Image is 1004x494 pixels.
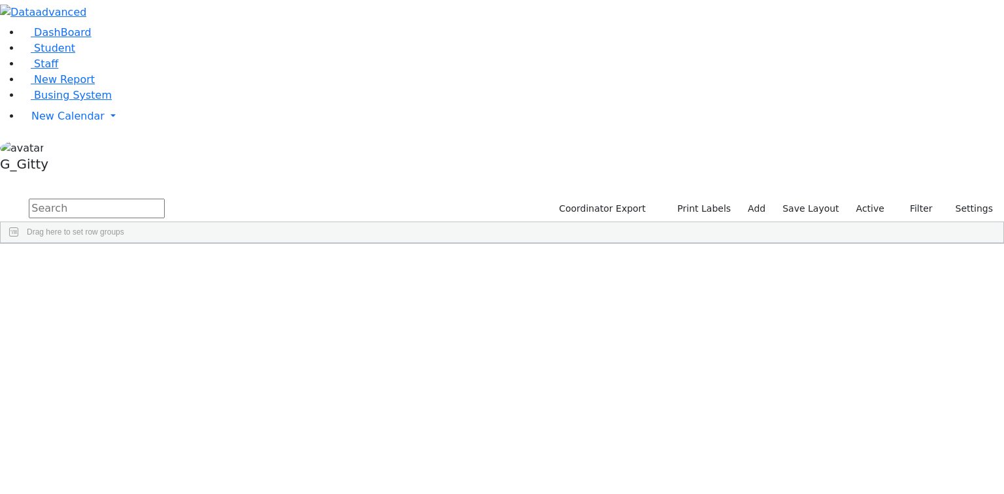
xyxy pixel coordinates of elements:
a: Add [742,199,771,219]
button: Settings [939,199,999,219]
input: Search [29,199,165,218]
a: Student [21,42,75,54]
span: New Calendar [31,110,105,122]
button: Filter [893,199,939,219]
span: Staff [34,58,58,70]
a: Staff [21,58,58,70]
span: Drag here to set row groups [27,227,124,237]
button: Save Layout [777,199,845,219]
span: Busing System [34,89,112,101]
a: Busing System [21,89,112,101]
span: DashBoard [34,26,92,39]
span: Student [34,42,75,54]
a: New Report [21,73,95,86]
button: Print Labels [662,199,737,219]
button: Coordinator Export [550,199,652,219]
label: Active [850,199,890,219]
a: DashBoard [21,26,92,39]
span: New Report [34,73,95,86]
a: New Calendar [21,103,1004,129]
